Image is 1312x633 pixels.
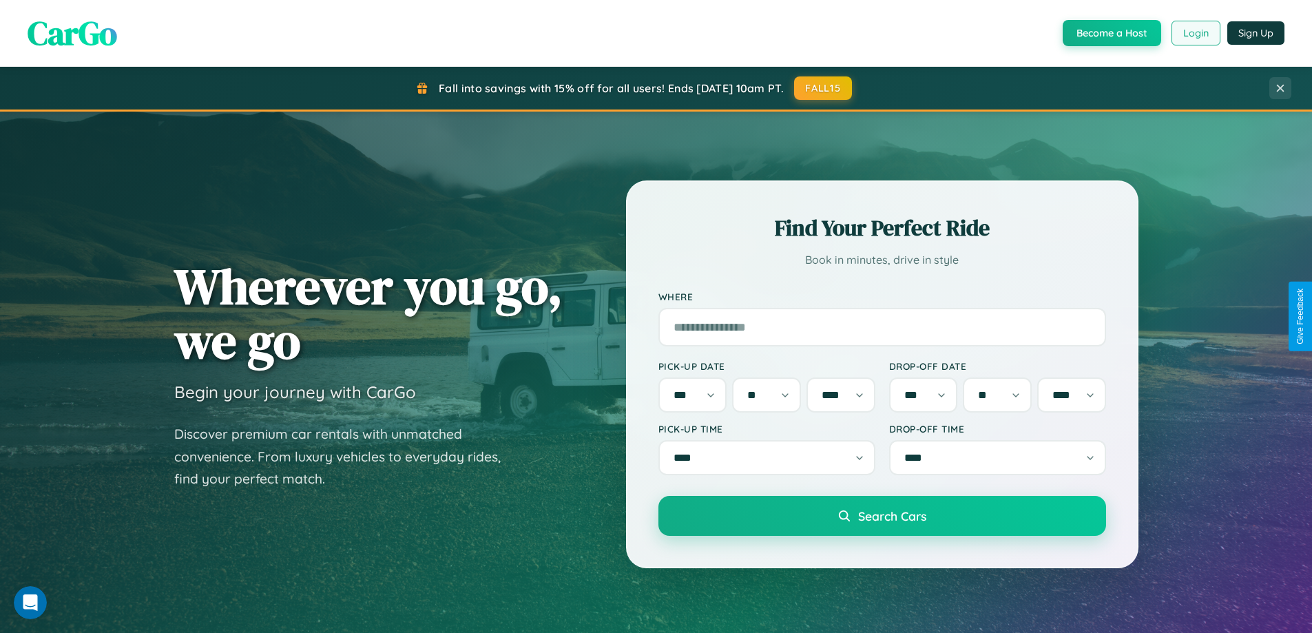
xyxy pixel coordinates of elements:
span: Fall into savings with 15% off for all users! Ends [DATE] 10am PT. [439,81,784,95]
h3: Begin your journey with CarGo [174,382,416,402]
label: Drop-off Date [889,360,1106,372]
p: Discover premium car rentals with unmatched convenience. From luxury vehicles to everyday rides, ... [174,423,519,490]
span: Search Cars [858,508,926,523]
button: Sign Up [1227,21,1284,45]
label: Drop-off Time [889,423,1106,435]
label: Pick-up Date [658,360,875,372]
h1: Wherever you go, we go [174,259,563,368]
button: Search Cars [658,496,1106,536]
button: Login [1172,21,1220,45]
button: Become a Host [1063,20,1161,46]
label: Where [658,291,1106,302]
p: Book in minutes, drive in style [658,250,1106,270]
iframe: Intercom live chat [14,586,47,619]
h2: Find Your Perfect Ride [658,213,1106,243]
button: FALL15 [794,76,852,100]
label: Pick-up Time [658,423,875,435]
div: Give Feedback [1295,289,1305,344]
span: CarGo [28,10,117,56]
